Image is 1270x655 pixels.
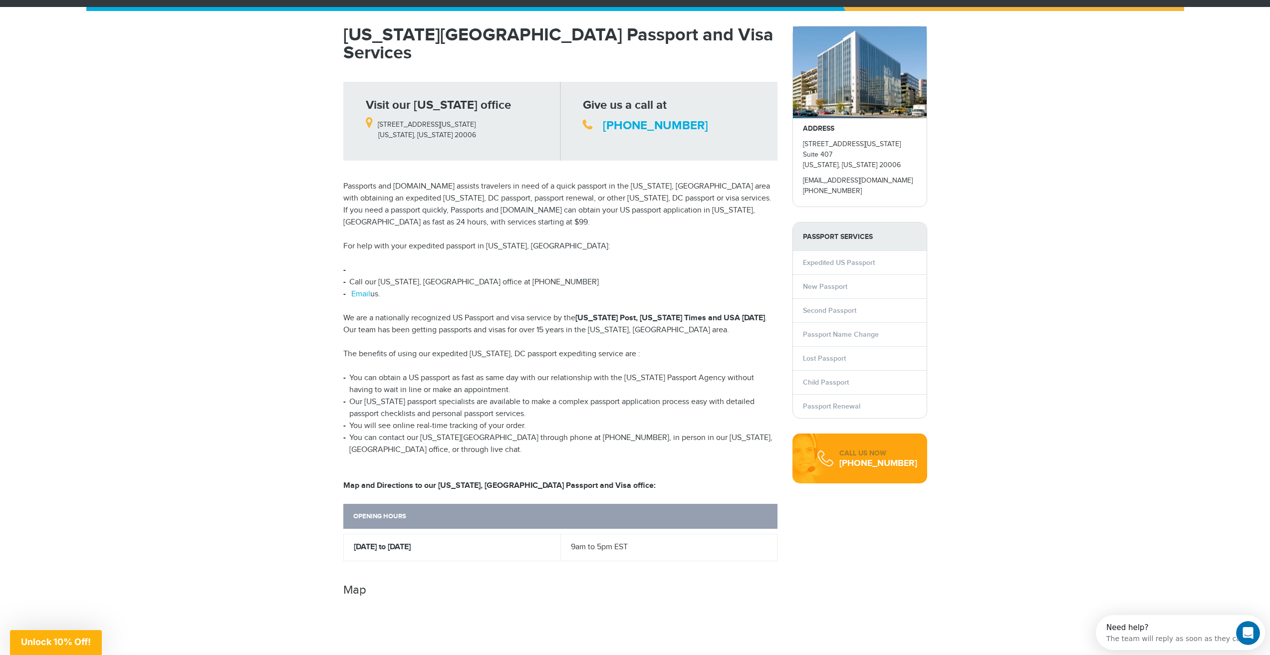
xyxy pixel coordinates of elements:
[839,448,917,458] div: CALL US NOW
[803,354,846,363] a: Lost Passport
[803,282,847,291] a: New Passport
[10,8,149,16] div: Need help?
[803,177,913,185] a: [EMAIL_ADDRESS][DOMAIN_NAME]
[803,378,849,387] a: Child Passport
[803,258,875,267] a: Expedited US Passport
[366,114,553,141] p: [STREET_ADDRESS][US_STATE] [US_STATE], [US_STATE] 20006
[803,186,917,197] p: [PHONE_NUMBER]
[803,306,856,315] a: Second Passport
[343,181,777,228] p: Passports and [DOMAIN_NAME] assists travelers in need of a quick passport in the [US_STATE], [GEO...
[343,420,777,432] li: You will see online real-time tracking of your order.
[603,118,708,133] a: [PHONE_NUMBER]
[343,288,777,300] li: us.
[1096,615,1265,650] iframe: Intercom live chat discovery launcher
[343,481,656,490] strong: Map and Directions to our [US_STATE], [GEOGRAPHIC_DATA] Passport and Visa office:
[10,16,149,27] div: The team will reply as soon as they can
[354,542,411,552] strong: [DATE] to [DATE]
[343,432,777,456] li: You can contact our [US_STATE][GEOGRAPHIC_DATA] through phone at [PHONE_NUMBER], in person in our...
[343,396,777,420] li: Our [US_STATE] passport specialists are available to make a complex passport application process ...
[793,26,927,118] img: 1901-penn_-_28de80_-_029b8f063c7946511503b0bb3931d518761db640.jpg
[343,240,777,252] p: For help with your expedited passport in [US_STATE], [GEOGRAPHIC_DATA]:
[351,289,370,299] a: Email
[583,98,667,112] strong: Give us a call at
[803,139,917,171] p: [STREET_ADDRESS][US_STATE] Suite 407 [US_STATE], [US_STATE] 20006
[343,26,777,62] h1: [US_STATE][GEOGRAPHIC_DATA] Passport and Visa Services
[343,571,777,597] h3: Map
[575,313,765,323] strong: [US_STATE] Post, [US_STATE] Times and USA [DATE]
[343,504,561,534] th: OPENING HOURS
[4,4,179,31] div: Open Intercom Messenger
[343,348,777,360] p: The benefits of using our expedited [US_STATE], DC passport expediting service are :
[1236,621,1260,645] iframe: Intercom live chat
[343,372,777,396] li: You can obtain a US passport as fast as same day with our relationship with the [US_STATE] Passpo...
[10,630,102,655] div: Unlock 10% Off!
[561,534,777,561] td: 9am to 5pm EST
[803,124,834,133] strong: ADDRESS
[343,312,777,336] p: We are a nationally recognized US Passport and visa service by the . Our team has been getting pa...
[839,458,917,468] div: [PHONE_NUMBER]
[366,98,511,112] strong: Visit our [US_STATE] office
[803,402,860,411] a: Passport Renewal
[343,276,777,288] li: Call our [US_STATE], [GEOGRAPHIC_DATA] office at [PHONE_NUMBER]
[21,637,91,647] span: Unlock 10% Off!
[793,222,927,251] strong: PASSPORT SERVICES
[803,330,879,339] a: Passport Name Change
